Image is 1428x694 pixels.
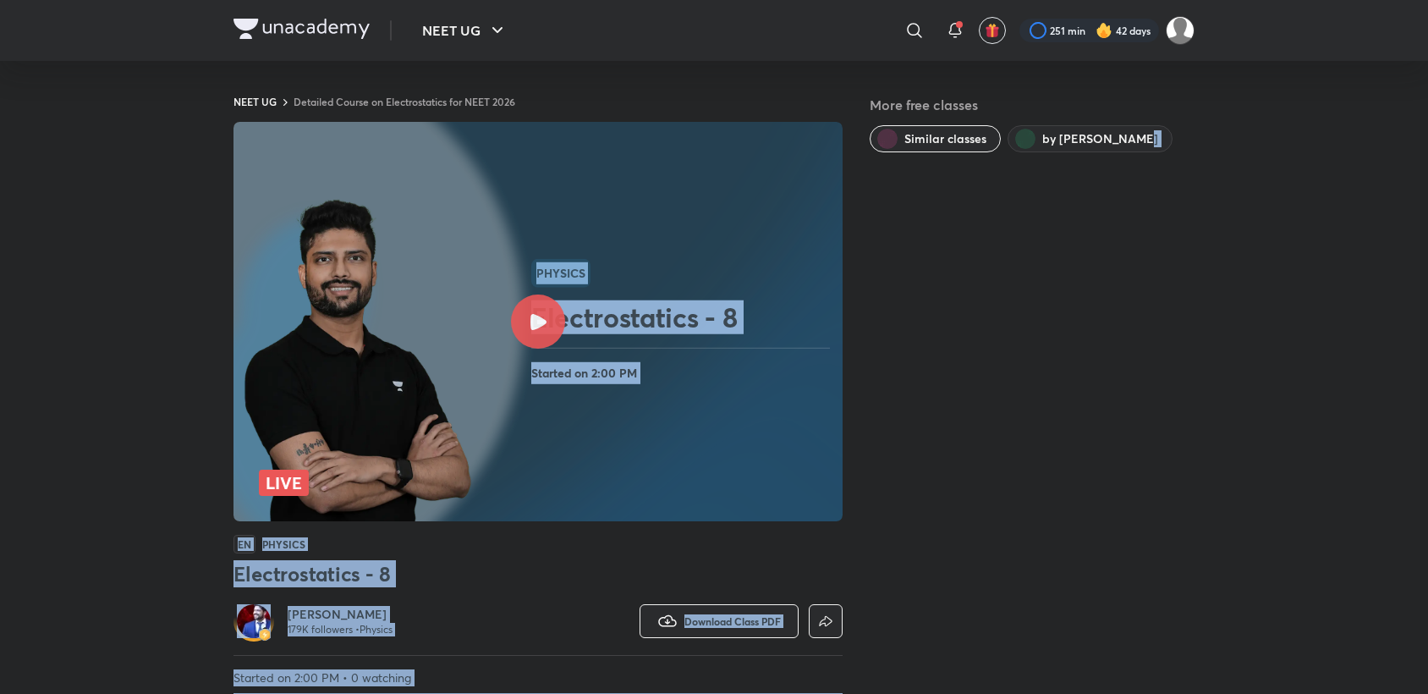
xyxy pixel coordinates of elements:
[985,23,1000,38] img: avatar
[233,669,843,686] p: Started on 2:00 PM • 0 watching
[640,604,799,638] button: Download Class PDF
[1166,16,1195,45] img: Payal
[262,539,305,549] h4: Physics
[1042,130,1158,147] span: by Prateek Jain
[233,601,274,642] a: Avatarbadge
[531,300,836,334] h2: Electrostatics - 8
[233,95,277,108] a: NEET UG
[233,19,370,43] a: Company Logo
[904,130,986,147] span: Similar classes
[979,17,1006,44] button: avatar
[233,19,370,39] img: Company Logo
[288,606,393,623] a: [PERSON_NAME]
[259,629,271,641] img: badge
[1096,22,1112,39] img: streak
[237,604,271,638] img: Avatar
[412,14,518,47] button: NEET UG
[294,95,515,108] a: Detailed Course on Electrostatics for NEET 2026
[684,614,781,628] span: Download Class PDF
[1008,125,1173,152] button: by Prateek Jain
[233,535,255,554] span: EN
[870,125,1001,152] button: Similar classes
[531,362,836,384] h4: Started on 2:00 PM
[233,560,843,587] h3: Electrostatics - 8
[288,623,393,636] p: 179K followers • Physics
[870,95,1195,115] h5: More free classes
